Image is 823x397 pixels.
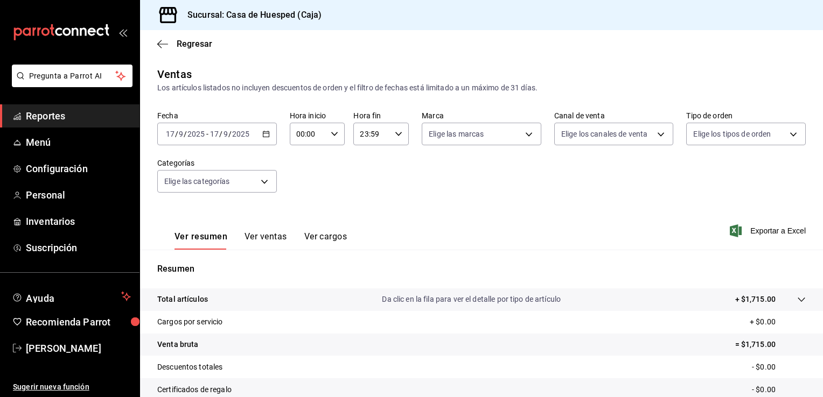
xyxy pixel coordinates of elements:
[178,130,184,138] input: --
[157,339,198,350] p: Venta bruta
[752,361,806,373] p: - $0.00
[177,39,212,49] span: Regresar
[8,78,132,89] a: Pregunta a Parrot AI
[164,176,230,187] span: Elige las categorías
[29,70,116,82] span: Pregunta a Parrot AI
[554,112,674,119] label: Canal de venta
[693,129,771,139] span: Elige los tipos de orden
[290,112,345,119] label: Hora inicio
[26,315,131,329] span: Recomienda Parrot
[157,361,222,373] p: Descuentos totales
[429,129,484,139] span: Elige las marcas
[26,214,131,229] span: Inventarios
[157,263,806,275] p: Resumen
[750,316,806,328] p: + $0.00
[210,130,219,138] input: --
[26,290,117,303] span: Ayuda
[157,316,223,328] p: Cargos por servicio
[232,130,250,138] input: ----
[157,159,277,167] label: Categorías
[13,381,131,393] span: Sugerir nueva función
[304,231,347,250] button: Ver cargos
[26,135,131,150] span: Menú
[422,112,541,119] label: Marca
[26,188,131,202] span: Personal
[382,294,561,305] p: Da clic en la fila para ver el detalle por tipo de artículo
[561,129,647,139] span: Elige los canales de venta
[245,231,287,250] button: Ver ventas
[12,65,132,87] button: Pregunta a Parrot AI
[175,231,227,250] button: Ver resumen
[353,112,409,119] label: Hora fin
[206,130,208,138] span: -
[157,112,277,119] label: Fecha
[26,109,131,123] span: Reportes
[187,130,205,138] input: ----
[118,28,127,37] button: open_drawer_menu
[157,39,212,49] button: Regresar
[157,66,192,82] div: Ventas
[157,294,208,305] p: Total artículos
[735,294,776,305] p: + $1,715.00
[184,130,187,138] span: /
[175,231,347,250] div: navigation tabs
[686,112,806,119] label: Tipo de orden
[732,224,806,237] button: Exportar a Excel
[175,130,178,138] span: /
[165,130,175,138] input: --
[26,341,131,356] span: [PERSON_NAME]
[26,240,131,255] span: Suscripción
[157,82,806,94] div: Los artículos listados no incluyen descuentos de orden y el filtro de fechas está limitado a un m...
[752,384,806,395] p: - $0.00
[735,339,806,350] p: = $1,715.00
[219,130,222,138] span: /
[223,130,228,138] input: --
[26,161,131,176] span: Configuración
[157,384,232,395] p: Certificados de regalo
[179,9,322,22] h3: Sucursal: Casa de Huesped (Caja)
[228,130,232,138] span: /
